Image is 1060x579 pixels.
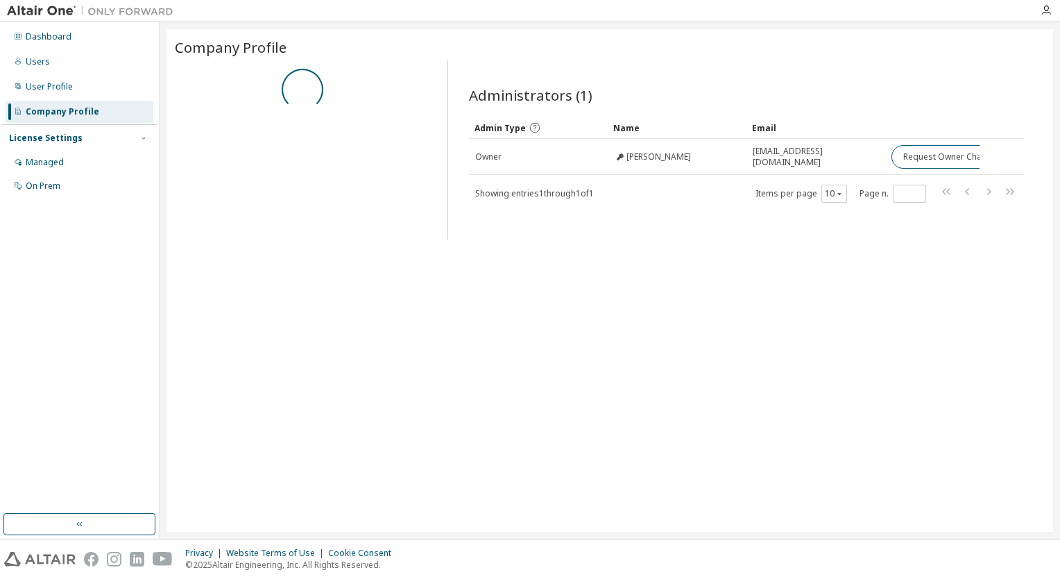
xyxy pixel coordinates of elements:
[26,56,50,67] div: Users
[469,85,592,105] span: Administrators (1)
[7,4,180,18] img: Altair One
[613,117,741,139] div: Name
[107,552,121,567] img: instagram.svg
[475,187,594,199] span: Showing entries 1 through 1 of 1
[84,552,99,567] img: facebook.svg
[825,188,844,199] button: 10
[891,145,1009,169] button: Request Owner Change
[153,552,173,567] img: youtube.svg
[185,548,226,559] div: Privacy
[26,31,71,42] div: Dashboard
[226,548,328,559] div: Website Terms of Use
[26,181,60,192] div: On Prem
[755,185,847,203] span: Items per page
[26,81,73,92] div: User Profile
[26,157,64,168] div: Managed
[4,552,76,567] img: altair_logo.svg
[9,133,83,144] div: License Settings
[626,151,691,162] span: [PERSON_NAME]
[185,559,400,571] p: © 2025 Altair Engineering, Inc. All Rights Reserved.
[753,146,879,168] span: [EMAIL_ADDRESS][DOMAIN_NAME]
[175,37,287,57] span: Company Profile
[130,552,144,567] img: linkedin.svg
[26,106,99,117] div: Company Profile
[860,185,926,203] span: Page n.
[328,548,400,559] div: Cookie Consent
[475,122,526,134] span: Admin Type
[752,117,880,139] div: Email
[475,151,502,162] span: Owner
